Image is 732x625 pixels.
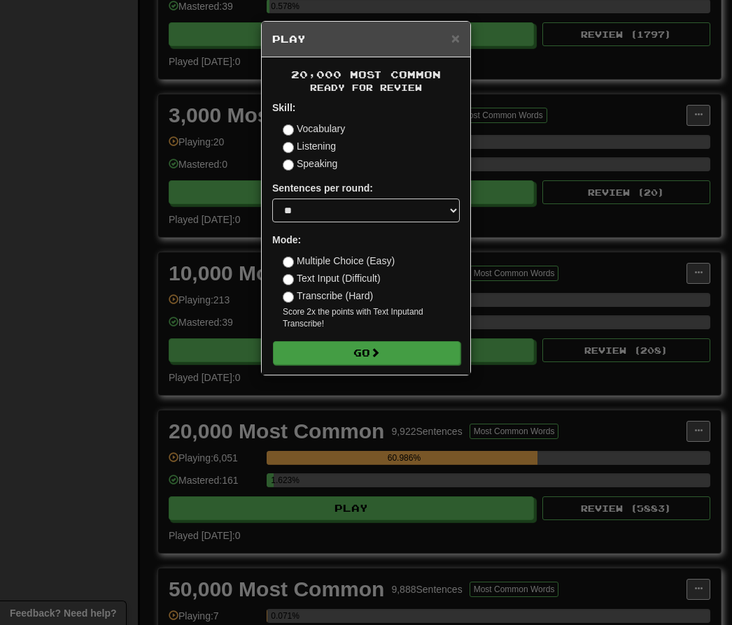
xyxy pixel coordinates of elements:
[451,30,460,46] span: ×
[283,122,345,136] label: Vocabulary
[272,32,460,46] h5: Play
[451,31,460,45] button: Close
[283,254,395,268] label: Multiple Choice (Easy)
[283,257,294,268] input: Multiple Choice (Easy)
[283,159,294,171] input: Speaking
[272,181,373,195] label: Sentences per round:
[283,306,460,330] small: Score 2x the points with Text Input and Transcribe !
[283,157,337,171] label: Speaking
[283,139,336,153] label: Listening
[283,274,294,285] input: Text Input (Difficult)
[291,69,441,80] span: 20,000 Most Common
[272,102,295,113] strong: Skill:
[283,124,294,136] input: Vocabulary
[272,82,460,94] small: Ready for Review
[273,341,460,365] button: Go
[283,271,381,285] label: Text Input (Difficult)
[283,292,294,303] input: Transcribe (Hard)
[283,289,373,303] label: Transcribe (Hard)
[283,142,294,153] input: Listening
[272,234,301,245] strong: Mode:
